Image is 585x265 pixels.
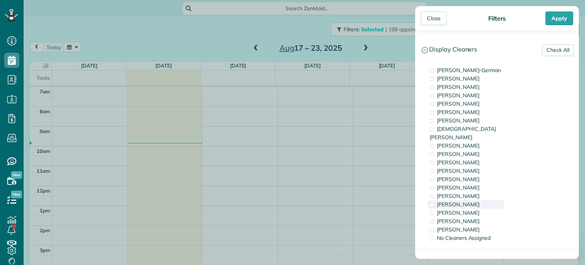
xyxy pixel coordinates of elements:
[437,92,480,99] span: [PERSON_NAME]
[437,109,480,116] span: [PERSON_NAME]
[421,11,447,25] div: Close
[437,75,480,82] span: [PERSON_NAME]
[437,84,480,90] span: [PERSON_NAME]
[437,117,480,124] span: [PERSON_NAME]
[11,171,22,179] span: New
[545,11,573,25] div: Apply
[11,191,22,198] span: New
[437,184,480,191] span: [PERSON_NAME]
[430,125,496,141] span: [DEMOGRAPHIC_DATA][PERSON_NAME]
[437,67,501,74] span: [PERSON_NAME]-German
[437,193,480,199] span: [PERSON_NAME]
[437,218,480,225] span: [PERSON_NAME]
[437,142,480,149] span: [PERSON_NAME]
[437,151,480,157] span: [PERSON_NAME]
[416,40,579,59] a: Display Cleaners
[437,176,480,183] span: [PERSON_NAME]
[437,234,491,241] span: No Cleaners Assigned
[437,209,480,216] span: [PERSON_NAME]
[437,226,480,233] span: [PERSON_NAME]
[542,45,574,56] a: Check All
[437,167,480,174] span: [PERSON_NAME]
[437,201,480,208] span: [PERSON_NAME]
[486,14,508,22] div: Filters
[437,159,480,166] span: [PERSON_NAME]
[437,100,480,107] span: [PERSON_NAME]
